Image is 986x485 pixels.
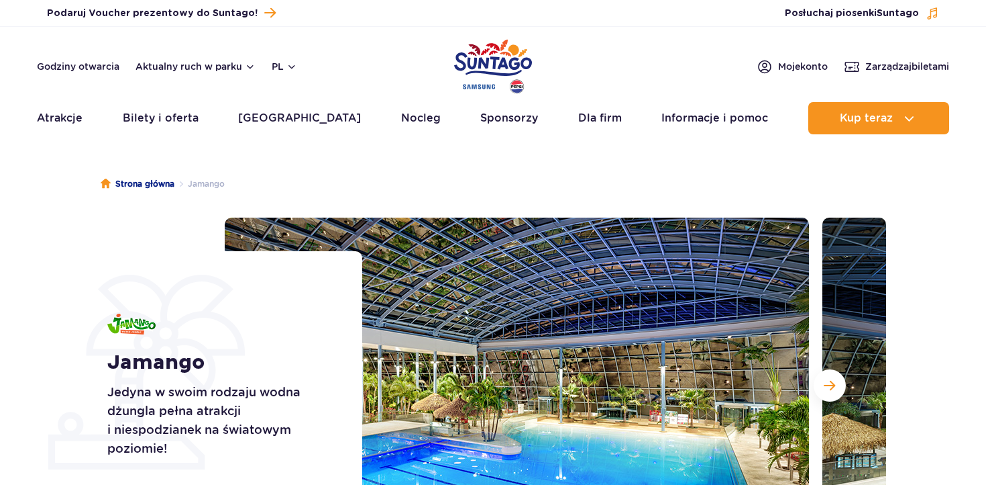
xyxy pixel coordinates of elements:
button: Następny slajd [814,369,846,402]
button: pl [272,60,297,73]
span: Zarządzaj biletami [865,60,949,73]
span: Posłuchaj piosenki [785,7,919,20]
a: Godziny otwarcia [37,60,119,73]
span: Suntago [877,9,919,18]
a: Nocleg [401,102,441,134]
a: Sponsorzy [480,102,538,134]
a: Park of Poland [454,34,532,95]
a: Zarządzajbiletami [844,58,949,75]
button: Posłuchaj piosenkiSuntago [785,7,939,20]
li: Jamango [174,177,225,191]
h1: Jamango [107,351,332,375]
a: Atrakcje [37,102,83,134]
span: Moje konto [778,60,828,73]
button: Aktualny ruch w parku [135,61,256,72]
span: Podaruj Voucher prezentowy do Suntago! [47,7,258,20]
a: Informacje i pomoc [661,102,768,134]
a: [GEOGRAPHIC_DATA] [238,102,361,134]
a: Strona główna [101,177,174,191]
button: Kup teraz [808,102,949,134]
a: Mojekonto [757,58,828,75]
img: Jamango [107,314,156,335]
a: Dla firm [578,102,622,134]
a: Podaruj Voucher prezentowy do Suntago! [47,4,276,22]
span: Kup teraz [840,112,893,124]
p: Jedyna w swoim rodzaju wodna dżungla pełna atrakcji i niespodzianek na światowym poziomie! [107,383,332,458]
a: Bilety i oferta [123,102,199,134]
